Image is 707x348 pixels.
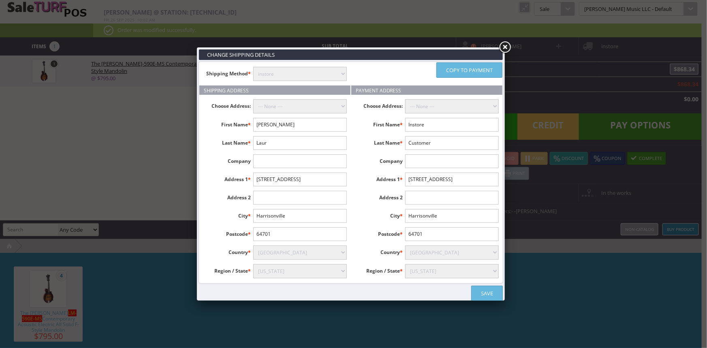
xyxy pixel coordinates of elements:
[199,85,350,95] h4: Shipping Address
[203,99,253,110] label: Choose Address:
[355,136,405,147] label: Last Name
[355,264,405,275] label: Region / State
[203,67,253,77] label: Shipping Method
[203,191,253,201] label: Address 2
[199,49,503,60] h3: Change Shipping Details
[203,209,253,220] label: City
[355,246,405,256] label: Country
[355,227,405,238] label: Postcode
[355,173,405,183] label: Address 1
[203,246,253,256] label: Country
[498,40,512,55] a: Close
[203,173,253,183] label: Address 1
[355,118,405,128] label: First Name
[203,264,253,275] label: Region / State
[355,99,405,110] label: Choose Address:
[471,286,503,301] a: Save
[355,154,405,165] label: Company
[203,118,253,128] label: First Name
[355,209,405,220] label: City
[351,85,502,95] h4: Payment Address
[203,136,253,147] label: Last Name
[436,62,502,78] a: Copy to payment
[203,154,253,165] label: Company
[203,227,253,238] label: Postcode
[355,191,405,201] label: Address 2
